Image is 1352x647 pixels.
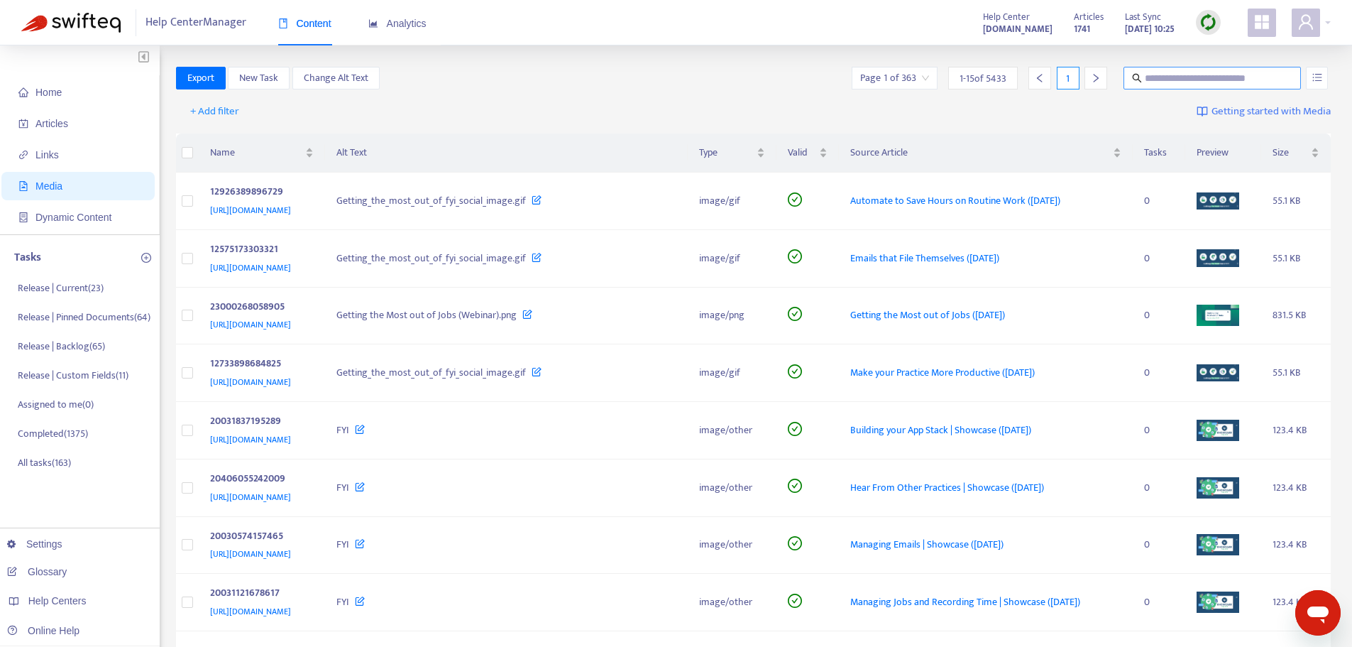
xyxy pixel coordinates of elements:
th: Alt Text [325,134,688,173]
a: Glossary [7,566,67,577]
a: Settings [7,538,62,550]
div: 0 [1144,193,1174,209]
span: Make your Practice More Productive ([DATE]) [850,364,1035,381]
span: user [1297,13,1314,31]
img: media-preview [1197,420,1239,441]
span: Hear From Other Practices | Showcase ([DATE]) [850,479,1044,496]
span: Valid [788,145,816,161]
p: Tasks [14,249,41,266]
span: [URL][DOMAIN_NAME] [210,433,291,447]
span: Getting the Most out of Jobs (Webinar).png [336,307,517,323]
div: 12575173303321 [210,241,309,260]
div: 20406055242009 [210,471,309,489]
div: 23000268058905 [210,299,309,317]
span: FYI [336,479,349,496]
span: Last Sync [1125,9,1161,25]
span: [URL][DOMAIN_NAME] [210,490,291,504]
th: Tasks [1133,134,1185,173]
span: check-circle [788,479,802,493]
span: [URL][DOMAIN_NAME] [210,547,291,561]
span: Analytics [368,18,427,29]
span: Articles [1074,9,1104,25]
span: New Task [239,70,278,86]
span: Change Alt Text [304,70,368,86]
span: [URL][DOMAIN_NAME] [210,203,291,217]
span: Source Article [850,145,1110,161]
span: appstore [1253,13,1270,31]
div: 0 [1144,423,1174,438]
div: 0 [1144,480,1174,496]
div: 55.1 KB [1273,365,1319,381]
span: link [18,150,28,160]
span: check-circle [788,307,802,321]
span: Getting_the_most_out_of_fyi_social_image.gif [336,250,526,266]
td: image/png [688,288,776,345]
img: media-preview [1197,305,1239,326]
img: sync.dc5367851b00ba804db3.png [1199,13,1217,31]
p: Assigned to me ( 0 ) [18,397,94,412]
span: Export [187,70,214,86]
span: [URL][DOMAIN_NAME] [210,375,291,389]
span: Help Center [983,9,1030,25]
div: 0 [1144,537,1174,553]
span: Name [210,145,303,161]
span: area-chart [368,18,378,28]
td: image/gif [688,173,776,230]
span: Type [699,145,753,161]
span: plus-circle [141,253,151,263]
th: Type [688,134,776,173]
span: account-book [18,119,28,129]
span: Managing Emails | Showcase ([DATE]) [850,536,1004,553]
span: check-circle [788,249,802,263]
span: Building your App Stack | Showcase ([DATE]) [850,422,1031,438]
span: Emails that File Themselves ([DATE]) [850,250,999,266]
div: 123.4 KB [1273,423,1319,438]
img: media-preview [1197,477,1239,499]
a: Getting started with Media [1197,100,1331,123]
span: [URL][DOMAIN_NAME] [210,604,291,619]
span: FYI [336,536,349,553]
p: All tasks ( 163 ) [18,455,71,470]
p: Release | Current ( 23 ) [18,281,104,295]
a: [DOMAIN_NAME] [983,21,1053,37]
strong: 1741 [1074,21,1090,37]
div: 123.4 KB [1273,594,1319,610]
span: Getting started with Media [1211,104,1331,120]
div: 0 [1144,365,1174,381]
button: Change Alt Text [292,67,380,89]
span: Articles [35,118,68,129]
div: 0 [1144,308,1174,323]
img: media-preview [1197,534,1239,555]
span: container [18,212,28,222]
img: media-preview [1197,249,1239,266]
span: search [1132,73,1142,83]
button: unordered-list [1306,67,1328,89]
img: media-preview [1197,364,1239,381]
span: file-image [18,181,28,191]
span: left [1035,73,1045,83]
p: Release | Pinned Documents ( 64 ) [18,310,150,325]
span: Automate to Save Hours on Routine Work ([DATE]) [850,192,1060,209]
strong: [DATE] 10:25 [1125,21,1175,37]
th: Preview [1185,134,1261,173]
span: Getting_the_most_out_of_fyi_social_image.gif [336,192,526,209]
span: [URL][DOMAIN_NAME] [210,317,291,332]
span: FYI [336,594,349,610]
img: media-preview [1197,192,1239,210]
p: Release | Custom Fields ( 11 ) [18,368,128,383]
div: 12733898684825 [210,356,309,374]
th: Name [199,134,326,173]
button: + Add filter [180,100,250,123]
td: image/gif [688,344,776,402]
iframe: Button to launch messaging window [1295,590,1341,636]
p: Completed ( 1375 ) [18,426,88,441]
span: check-circle [788,594,802,608]
div: 123.4 KB [1273,537,1319,553]
span: Dynamic Content [35,212,111,223]
div: 20031837195289 [210,413,309,432]
th: Valid [776,134,839,173]
span: right [1091,73,1101,83]
span: check-circle [788,364,802,379]
div: 20031121678617 [210,585,309,604]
